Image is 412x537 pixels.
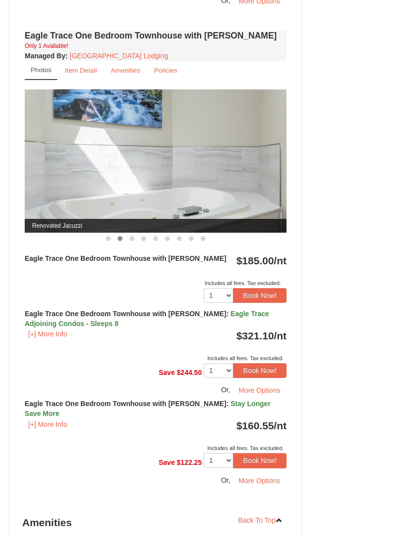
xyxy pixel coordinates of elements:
span: Or, [221,476,230,484]
strong: Eagle Trace One Bedroom Townhouse with [PERSON_NAME] [25,254,226,262]
div: Includes all fees. Tax excluded. [25,278,287,288]
span: Save [159,369,175,376]
span: Stay Longer Save More [25,400,271,417]
button: [+] More Info [25,329,71,339]
span: $160.55 [236,420,274,431]
strong: : [25,52,68,60]
small: Photos [31,66,51,74]
a: Policies [148,61,184,80]
a: [GEOGRAPHIC_DATA] Lodging [70,52,168,60]
img: Renovated Jacuzzi [25,89,287,233]
button: [+] More Info [25,419,71,430]
span: : [226,400,229,408]
div: Includes all fees. Tax excluded. [25,353,287,363]
span: /nt [274,255,287,266]
span: Or, [221,386,230,394]
span: /nt [274,330,287,341]
span: Eagle Trace Adjoining Condos - Sleeps 8 [25,310,269,328]
strong: Eagle Trace One Bedroom Townhouse with [PERSON_NAME] [25,400,271,417]
a: Photos [25,61,57,80]
button: Book Now! [233,453,287,468]
button: Book Now! [233,363,287,378]
span: $244.50 [177,369,202,376]
a: Item Detail [58,61,103,80]
small: Item Detail [65,67,97,74]
span: : [226,310,229,318]
strong: Eagle Trace One Bedroom Townhouse with [PERSON_NAME] [25,310,269,328]
small: Only 1 Available! [25,42,68,49]
button: More Options [232,383,287,398]
strong: $185.00 [236,255,287,266]
span: /nt [274,420,287,431]
a: Amenities [104,61,147,80]
small: Policies [154,67,177,74]
a: Back To Top [232,513,289,528]
div: Includes all fees. Tax excluded. [25,443,287,453]
button: More Options [232,473,287,488]
h4: Eagle Trace One Bedroom Townhouse with [PERSON_NAME] [25,31,287,41]
span: Renovated Jacuzzi [25,219,287,233]
h3: Amenities [22,513,289,533]
span: Managed By [25,52,65,60]
span: $122.25 [177,458,202,466]
button: Book Now! [233,288,287,303]
span: $321.10 [236,330,274,341]
small: Amenities [111,67,140,74]
span: Save [159,458,175,466]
